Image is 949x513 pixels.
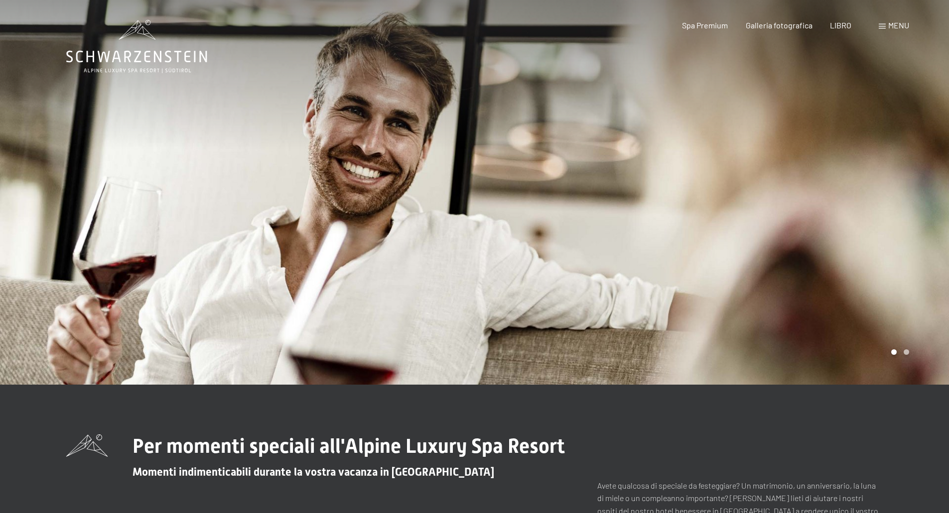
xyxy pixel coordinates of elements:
font: Momenti indimenticabili durante la vostra vacanza in [GEOGRAPHIC_DATA] [133,466,494,478]
div: Paginazione carosello [888,349,909,355]
div: Carosello Pagina 2 [904,349,909,355]
a: LIBRO [830,20,851,30]
font: menu [888,20,909,30]
a: Galleria fotografica [746,20,813,30]
font: Per momenti speciali all'Alpine Luxury Spa Resort [133,434,565,458]
a: Spa Premium [682,20,728,30]
div: Pagina Carosello 1 (Diapositiva corrente) [891,349,897,355]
